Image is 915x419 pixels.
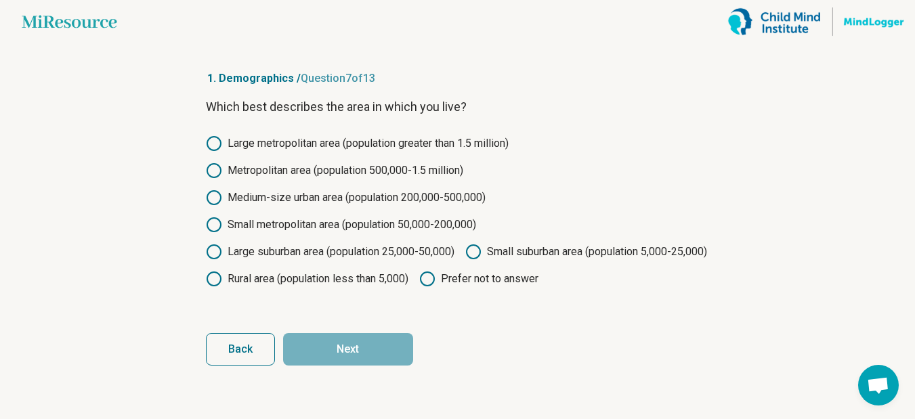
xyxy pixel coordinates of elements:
span: Question 7 of 13 [301,72,375,85]
p: 1. Demographics / [206,70,710,87]
label: Rural area (population less than 5,000) [206,271,408,287]
label: Small suburban area (population 5,000-25,000) [465,244,707,260]
span: Back [228,344,253,355]
button: Back [206,333,275,366]
label: Large suburban area (population 25,000-50,000) [206,244,454,260]
label: Small metropolitan area (population 50,000-200,000) [206,217,476,233]
label: Prefer not to answer [419,271,538,287]
div: Open chat [858,365,899,405]
p: Which best describes the area in which you live? [206,97,710,116]
label: Metropolitan area (population 500,000-1.5 million) [206,162,463,179]
label: Large metropolitan area (population greater than 1.5 million) [206,135,509,152]
button: Next [283,333,413,366]
label: Medium-size urban area (population 200,000-500,000) [206,190,486,206]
